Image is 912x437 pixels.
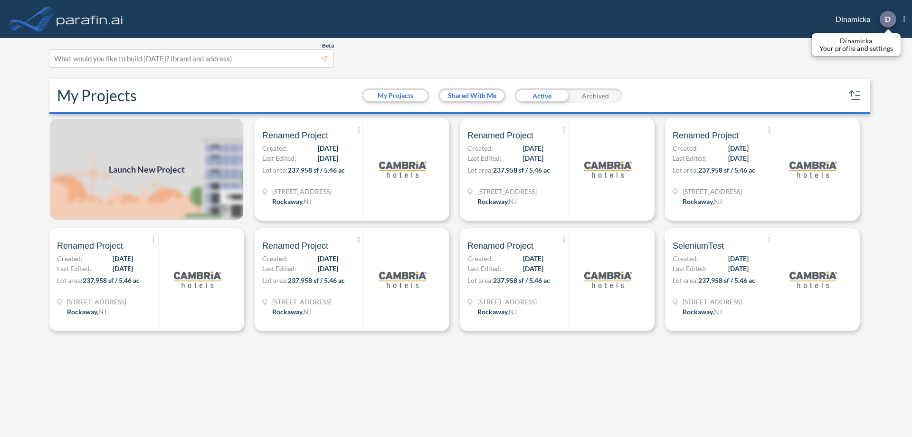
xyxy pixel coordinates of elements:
[262,130,328,141] span: Renamed Project
[673,166,698,174] span: Lot area:
[262,253,288,263] span: Created:
[523,143,543,153] span: [DATE]
[728,143,749,153] span: [DATE]
[322,42,334,49] span: Beta
[440,90,504,101] button: Shared With Me
[113,263,133,273] span: [DATE]
[673,130,739,141] span: Renamed Project
[821,11,905,28] div: Dinamicka
[493,166,550,174] span: 237,958 sf / 5.46 ac
[67,307,106,317] div: Rockaway, NJ
[523,253,543,263] span: [DATE]
[57,276,83,284] span: Lot area:
[83,276,140,284] span: 237,958 sf / 5.46 ac
[728,153,749,163] span: [DATE]
[57,87,137,105] h2: My Projects
[379,256,427,303] img: logo
[523,263,543,273] span: [DATE]
[467,153,502,163] span: Last Edited:
[67,308,98,316] span: Rockaway ,
[49,118,244,221] img: add
[515,88,569,103] div: Active
[683,297,742,307] span: 321 Mt Hope Ave
[683,197,714,205] span: Rockaway ,
[318,253,338,263] span: [DATE]
[318,153,338,163] span: [DATE]
[673,143,698,153] span: Created:
[673,153,707,163] span: Last Edited:
[174,256,221,303] img: logo
[318,263,338,273] span: [DATE]
[523,153,543,163] span: [DATE]
[683,308,714,316] span: Rockaway ,
[789,146,837,193] img: logo
[509,197,517,205] span: NJ
[714,197,722,205] span: NJ
[477,197,509,205] span: Rockaway ,
[272,308,304,316] span: Rockaway ,
[288,166,345,174] span: 237,958 sf / 5.46 ac
[262,153,296,163] span: Last Edited:
[262,166,288,174] span: Lot area:
[288,276,345,284] span: 237,958 sf / 5.46 ac
[55,10,125,29] img: logo
[467,240,533,252] span: Renamed Project
[683,186,742,196] span: 321 Mt Hope Ave
[262,276,288,284] span: Lot area:
[262,143,288,153] span: Created:
[728,253,749,263] span: [DATE]
[467,263,502,273] span: Last Edited:
[467,276,493,284] span: Lot area:
[57,253,83,263] span: Created:
[847,88,863,103] button: sort
[477,186,537,196] span: 321 Mt Hope Ave
[477,308,509,316] span: Rockaway ,
[714,308,722,316] span: NJ
[379,146,427,193] img: logo
[477,297,537,307] span: 321 Mt Hope Ave
[467,166,493,174] span: Lot area:
[698,276,755,284] span: 237,958 sf / 5.46 ac
[304,197,312,205] span: NJ
[477,307,517,317] div: Rockaway, NJ
[272,186,332,196] span: 321 Mt Hope Ave
[673,263,707,273] span: Last Edited:
[683,196,722,206] div: Rockaway, NJ
[272,197,304,205] span: Rockaway ,
[98,308,106,316] span: NJ
[819,45,893,52] p: Your profile and settings
[49,118,244,221] a: Launch New Project
[272,196,312,206] div: Rockaway, NJ
[467,143,493,153] span: Created:
[57,240,123,252] span: Renamed Project
[262,263,296,273] span: Last Edited:
[304,308,312,316] span: NJ
[569,88,622,103] div: Archived
[509,308,517,316] span: NJ
[584,146,632,193] img: logo
[57,263,91,273] span: Last Edited:
[467,130,533,141] span: Renamed Project
[728,263,749,273] span: [DATE]
[477,196,517,206] div: Rockaway, NJ
[262,240,328,252] span: Renamed Project
[673,240,724,252] span: SeleniumTest
[467,253,493,263] span: Created:
[789,256,837,303] img: logo
[363,90,427,101] button: My Projects
[819,37,893,45] p: Dinamicka
[67,297,126,307] span: 321 Mt Hope Ave
[698,166,755,174] span: 237,958 sf / 5.46 ac
[493,276,550,284] span: 237,958 sf / 5.46 ac
[113,253,133,263] span: [DATE]
[683,307,722,317] div: Rockaway, NJ
[673,253,698,263] span: Created:
[109,163,185,176] span: Launch New Project
[673,276,698,284] span: Lot area:
[272,297,332,307] span: 321 Mt Hope Ave
[885,15,891,23] p: D
[584,256,632,303] img: logo
[318,143,338,153] span: [DATE]
[272,307,312,317] div: Rockaway, NJ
